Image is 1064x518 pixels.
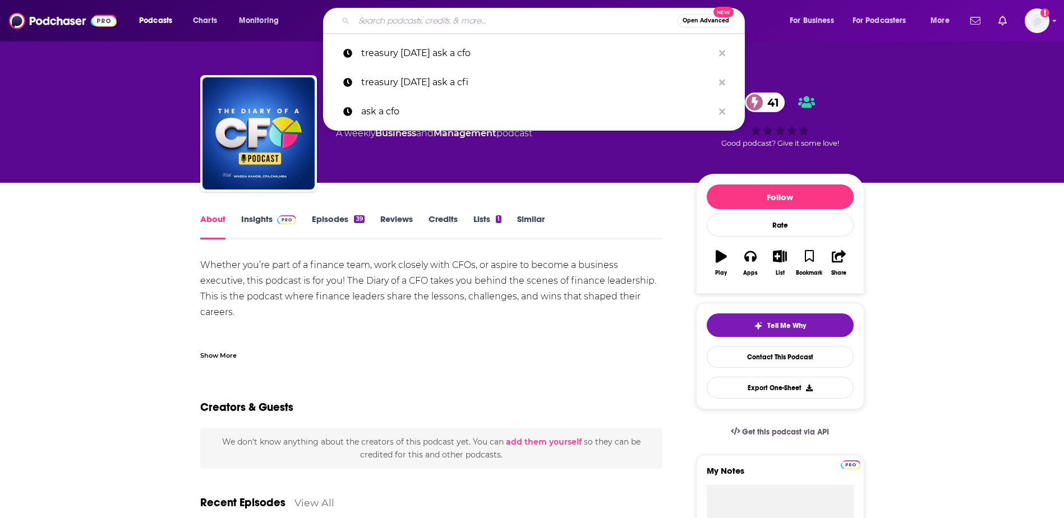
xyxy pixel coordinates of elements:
[756,92,785,112] span: 41
[202,77,315,189] img: The Diary of a CFO
[745,92,785,112] a: 41
[294,497,334,508] a: View All
[683,18,729,24] span: Open Advanced
[707,313,854,337] button: tell me why sparkleTell Me Why
[790,13,834,29] span: For Business
[782,12,848,30] button: open menu
[361,97,713,126] p: ask a cfo
[707,346,854,368] a: Contact This Podcast
[517,214,545,239] a: Similar
[966,11,985,30] a: Show notifications dropdown
[1025,8,1049,33] span: Logged in as Padilla_3
[200,496,285,510] a: Recent Episodes
[845,12,923,30] button: open menu
[336,127,532,140] div: A weekly podcast
[139,13,172,29] span: Podcasts
[200,400,293,414] h2: Creators & Guests
[222,437,641,459] span: We don't know anything about the creators of this podcast yet . You can so they can be credited f...
[713,7,734,17] span: New
[1025,8,1049,33] img: User Profile
[923,12,964,30] button: open menu
[721,139,839,147] span: Good podcast? Give it some love!
[323,97,745,126] a: ask a cfo
[473,214,501,239] a: Lists1
[361,39,713,68] p: treasury today ask a cfo
[1040,8,1049,17] svg: Add a profile image
[186,12,224,30] a: Charts
[707,243,736,283] button: Play
[743,270,758,276] div: Apps
[361,68,713,97] p: treasury today ask a cfi
[754,321,763,330] img: tell me why sparkle
[496,215,501,223] div: 1
[707,184,854,209] button: Follow
[231,12,293,30] button: open menu
[722,418,839,446] a: Get this podcast via API
[429,214,458,239] a: Credits
[931,13,950,29] span: More
[323,68,745,97] a: treasury [DATE] ask a cfi
[767,321,806,330] span: Tell Me Why
[795,243,824,283] button: Bookmark
[334,8,756,34] div: Search podcasts, credits, & more...
[323,39,745,68] a: treasury [DATE] ask a cfo
[853,13,906,29] span: For Podcasters
[824,243,853,283] button: Share
[696,85,864,155] div: 41Good podcast? Give it some love!
[1025,8,1049,33] button: Show profile menu
[707,377,854,399] button: Export One-Sheet
[742,427,829,437] span: Get this podcast via API
[841,460,860,469] img: Podchaser Pro
[354,12,678,30] input: Search podcasts, credits, & more...
[241,214,297,239] a: InsightsPodchaser Pro
[776,270,785,276] div: List
[434,128,496,138] a: Management
[506,437,582,446] button: add them yourself
[354,215,364,223] div: 39
[707,214,854,237] div: Rate
[707,465,854,485] label: My Notes
[193,13,217,29] span: Charts
[380,214,413,239] a: Reviews
[715,270,727,276] div: Play
[416,128,434,138] span: and
[277,215,297,224] img: Podchaser Pro
[375,128,416,138] a: Business
[239,13,279,29] span: Monitoring
[796,270,822,276] div: Bookmark
[312,214,364,239] a: Episodes39
[994,11,1011,30] a: Show notifications dropdown
[9,10,117,31] img: Podchaser - Follow, Share and Rate Podcasts
[736,243,765,283] button: Apps
[831,270,846,276] div: Share
[131,12,187,30] button: open menu
[200,214,225,239] a: About
[765,243,794,283] button: List
[678,14,734,27] button: Open AdvancedNew
[841,459,860,469] a: Pro website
